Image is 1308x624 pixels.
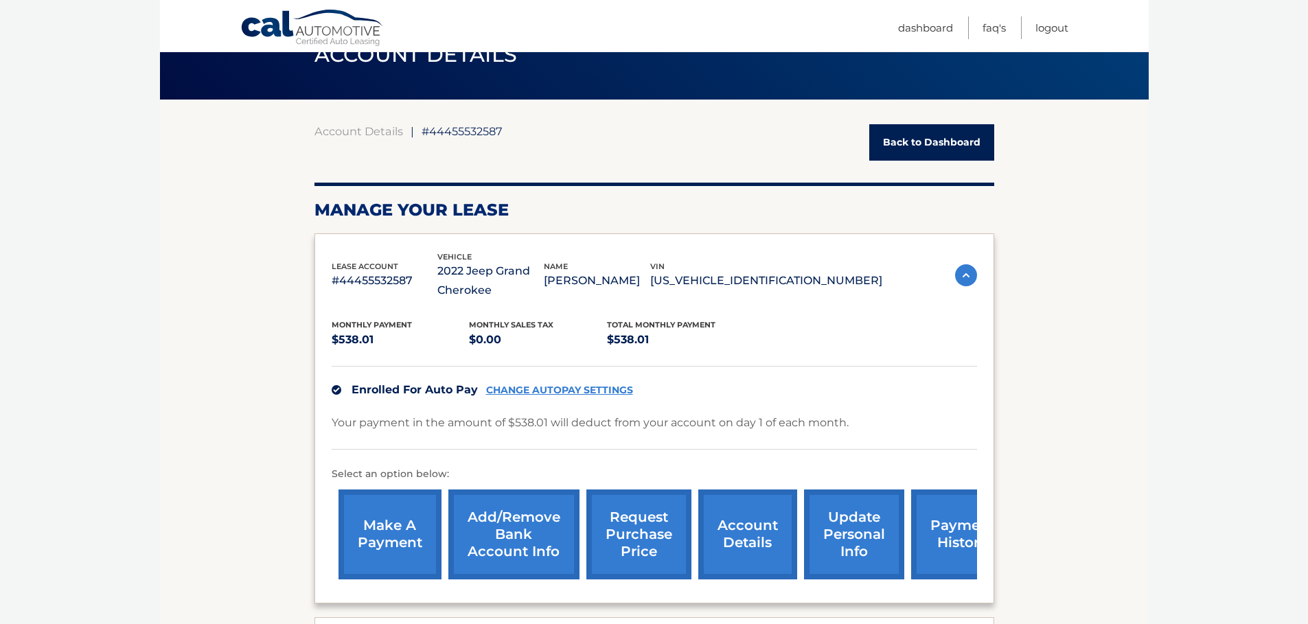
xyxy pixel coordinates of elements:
p: Select an option below: [332,466,977,483]
img: accordion-active.svg [955,264,977,286]
p: $0.00 [469,330,607,349]
a: Account Details [314,124,403,138]
span: | [411,124,414,138]
p: [PERSON_NAME] [544,271,650,290]
span: ACCOUNT DETAILS [314,42,518,67]
a: Logout [1035,16,1068,39]
span: Monthly Payment [332,320,412,330]
span: Total Monthly Payment [607,320,715,330]
p: $538.01 [332,330,470,349]
a: update personal info [804,489,904,579]
a: account details [698,489,797,579]
span: vin [650,262,665,271]
a: FAQ's [983,16,1006,39]
p: #44455532587 [332,271,438,290]
a: payment history [911,489,1014,579]
a: Back to Dashboard [869,124,994,161]
span: Monthly sales Tax [469,320,553,330]
a: Dashboard [898,16,953,39]
p: 2022 Jeep Grand Cherokee [437,262,544,300]
span: #44455532587 [422,124,503,138]
img: check.svg [332,385,341,395]
a: request purchase price [586,489,691,579]
p: Your payment in the amount of $538.01 will deduct from your account on day 1 of each month. [332,413,849,432]
a: make a payment [339,489,441,579]
span: vehicle [437,252,472,262]
h2: Manage Your Lease [314,200,994,220]
span: lease account [332,262,398,271]
span: Enrolled For Auto Pay [352,383,478,396]
p: $538.01 [607,330,745,349]
span: name [544,262,568,271]
a: Cal Automotive [240,9,385,49]
a: CHANGE AUTOPAY SETTINGS [486,384,633,396]
p: [US_VEHICLE_IDENTIFICATION_NUMBER] [650,271,882,290]
a: Add/Remove bank account info [448,489,580,579]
